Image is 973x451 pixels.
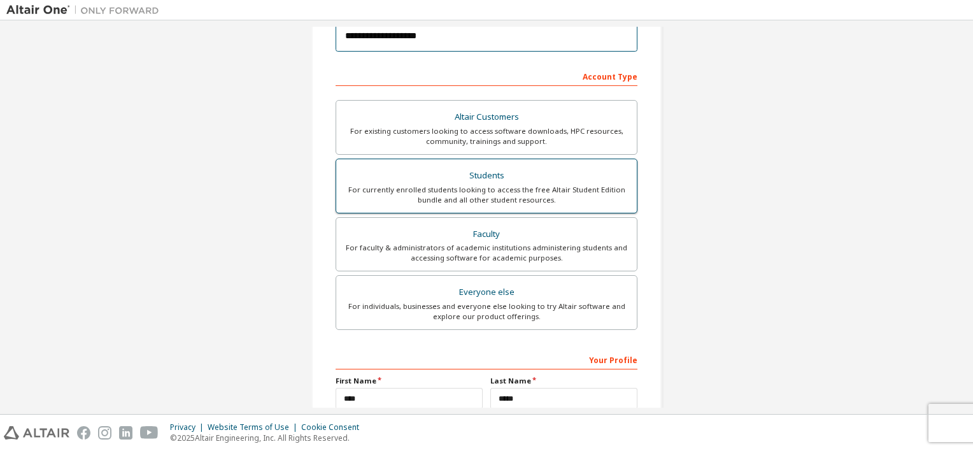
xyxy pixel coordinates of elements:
div: Privacy [170,422,208,433]
label: Last Name [490,376,637,386]
p: © 2025 Altair Engineering, Inc. All Rights Reserved. [170,433,367,443]
div: Altair Customers [344,108,629,126]
img: youtube.svg [140,426,159,440]
div: For currently enrolled students looking to access the free Altair Student Edition bundle and all ... [344,185,629,205]
div: Students [344,167,629,185]
div: Faculty [344,226,629,243]
div: Website Terms of Use [208,422,301,433]
div: For existing customers looking to access software downloads, HPC resources, community, trainings ... [344,126,629,147]
div: Cookie Consent [301,422,367,433]
div: For faculty & administrators of academic institutions administering students and accessing softwa... [344,243,629,263]
img: altair_logo.svg [4,426,69,440]
label: First Name [336,376,483,386]
div: Account Type [336,66,637,86]
img: instagram.svg [98,426,111,440]
img: Altair One [6,4,166,17]
div: For individuals, businesses and everyone else looking to try Altair software and explore our prod... [344,301,629,322]
img: linkedin.svg [119,426,132,440]
div: Your Profile [336,349,637,369]
img: facebook.svg [77,426,90,440]
div: Everyone else [344,283,629,301]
